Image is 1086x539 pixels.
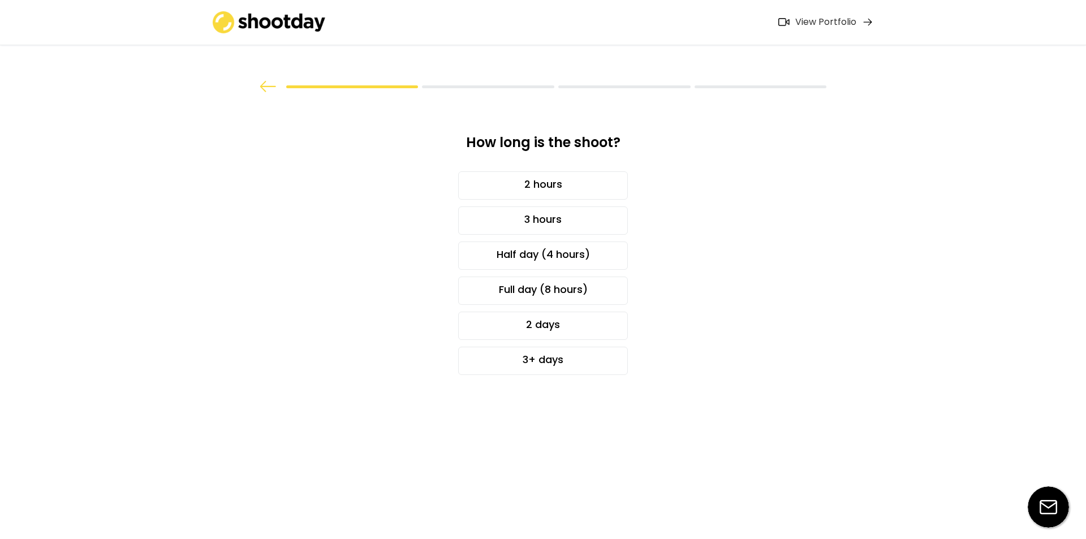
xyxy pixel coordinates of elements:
div: Full day (8 hours) [458,277,628,305]
div: 3 hours [458,206,628,235]
div: 3+ days [458,347,628,375]
img: arrow%20back.svg [260,81,277,92]
div: 2 days [458,312,628,340]
img: shootday_logo.png [213,11,326,33]
div: 2 hours [458,171,628,200]
div: Half day (4 hours) [458,242,628,270]
img: Icon%20feather-video%402x.png [778,18,790,26]
img: email-icon%20%281%29.svg [1028,486,1069,528]
div: How long is the shoot? [389,133,697,160]
div: View Portfolio [795,16,856,28]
